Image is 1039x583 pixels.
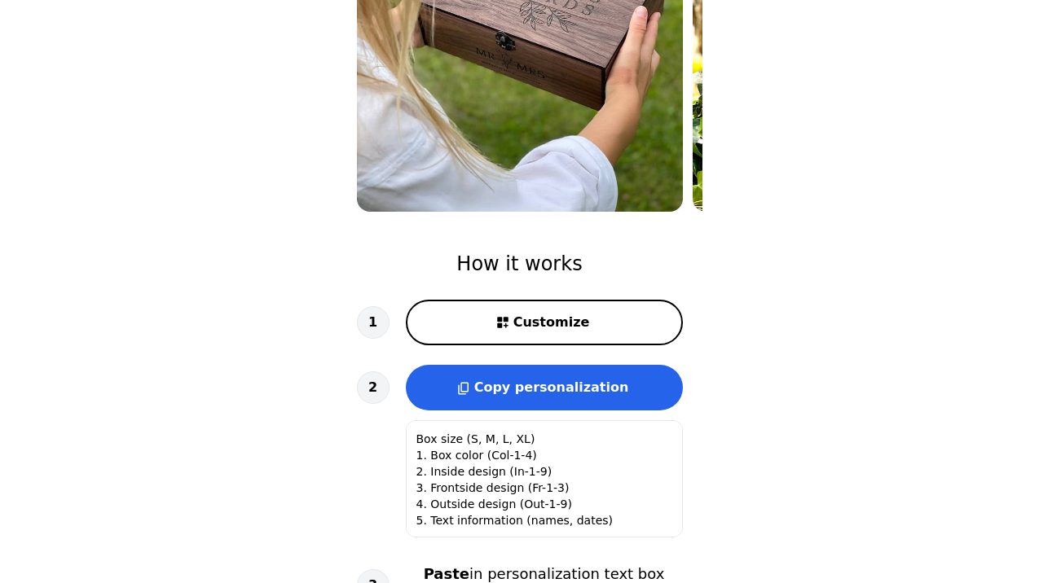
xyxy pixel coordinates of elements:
[368,378,377,397] span: 2
[357,251,683,277] h2: How it works
[368,313,377,332] span: 1
[513,313,590,332] span: Customize
[406,300,683,345] button: Customize
[406,365,683,410] button: Copy personalization
[424,565,469,582] b: Paste
[474,379,629,395] span: Copy personalization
